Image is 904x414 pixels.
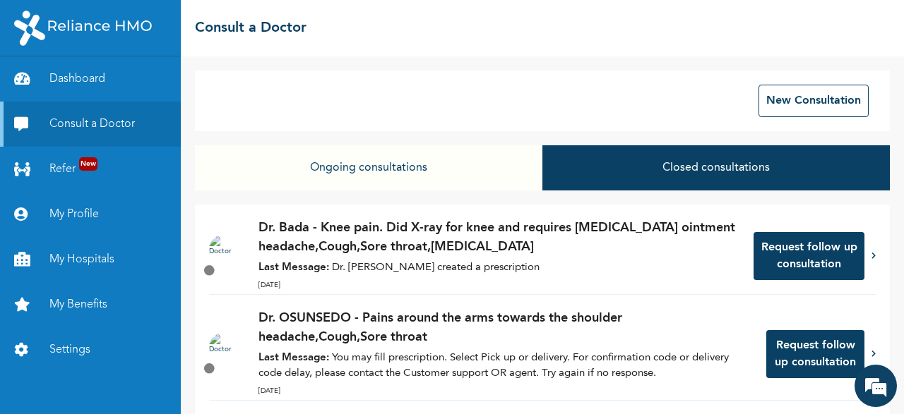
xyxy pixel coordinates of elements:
[236,146,258,155] div: [DATE]
[7,367,138,377] span: Conversation
[754,232,864,280] button: Request follow up consultation
[232,7,266,41] div: Minimize live chat window
[70,219,248,236] div: Good day. I am having [MEDICAL_DATA] and slight headache with cracking throat. Kindly assist me w...
[214,296,252,334] div: New conversation
[258,386,752,396] p: [DATE]
[195,18,307,39] h2: Consult a Doctor
[21,201,56,236] img: messages
[542,145,890,190] button: Closed consultations
[70,140,203,159] span: Toyin
[258,309,752,347] p: Dr. OSUNSEDO - Pains around the arms towards the shoulder headache,Cough,Sore throat
[258,351,752,382] p: You may fill prescription. Select Pick up or delivery. For confirmation code or delivery code del...
[73,79,237,98] div: Conversation(s)
[209,235,237,263] img: Doctor
[759,85,869,117] button: New Consultation
[70,159,248,175] div: Good day. Please how do I view the profile of my dependant
[258,260,739,276] p: Dr. [PERSON_NAME] created a prescription
[258,280,739,291] p: [DATE]
[138,342,270,386] div: FAQs
[21,140,56,175] img: messages
[209,333,237,361] img: Doctor
[258,353,329,363] strong: Last Message:
[79,157,97,171] span: New
[766,330,864,378] button: Request follow up consultation
[258,262,329,273] strong: Last Message:
[195,145,542,190] button: Ongoing consultations
[236,207,258,216] div: [DATE]
[14,11,152,46] img: RelianceHMO's Logo
[258,219,739,257] p: Dr. Bada - Knee pain. Did X-ray for knee and requires [MEDICAL_DATA] ointment headache,Cough,Sore...
[70,200,203,219] span: Aliyat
